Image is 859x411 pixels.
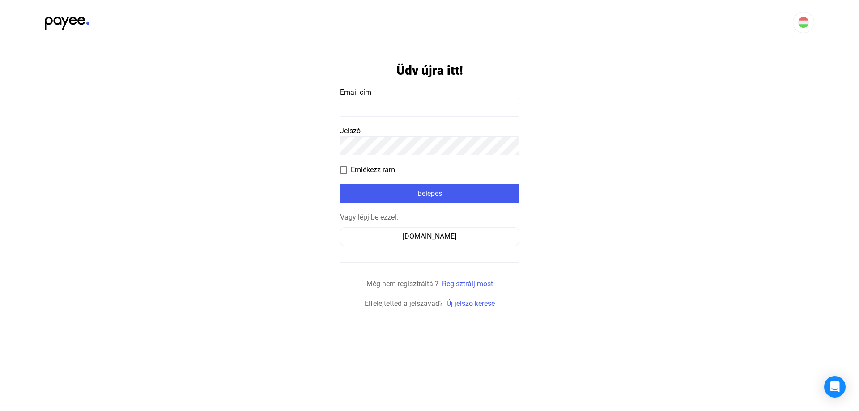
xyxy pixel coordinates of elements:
button: HU [793,12,814,33]
div: Open Intercom Messenger [824,376,846,398]
span: Még nem regisztráltál? [366,280,438,288]
div: [DOMAIN_NAME] [343,231,516,242]
span: Jelszó [340,127,361,135]
img: black-payee-blue-dot.svg [45,12,89,30]
a: [DOMAIN_NAME] [340,232,519,241]
div: Belépés [343,188,516,199]
img: HU [798,17,809,28]
a: Új jelszó kérése [447,299,495,308]
span: Elfelejtetted a jelszavad? [365,299,443,308]
div: Vagy lépj be ezzel: [340,212,519,223]
a: Regisztrálj most [442,280,493,288]
button: Belépés [340,184,519,203]
h1: Üdv újra itt! [396,63,463,78]
button: [DOMAIN_NAME] [340,227,519,246]
span: Email cím [340,88,371,97]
